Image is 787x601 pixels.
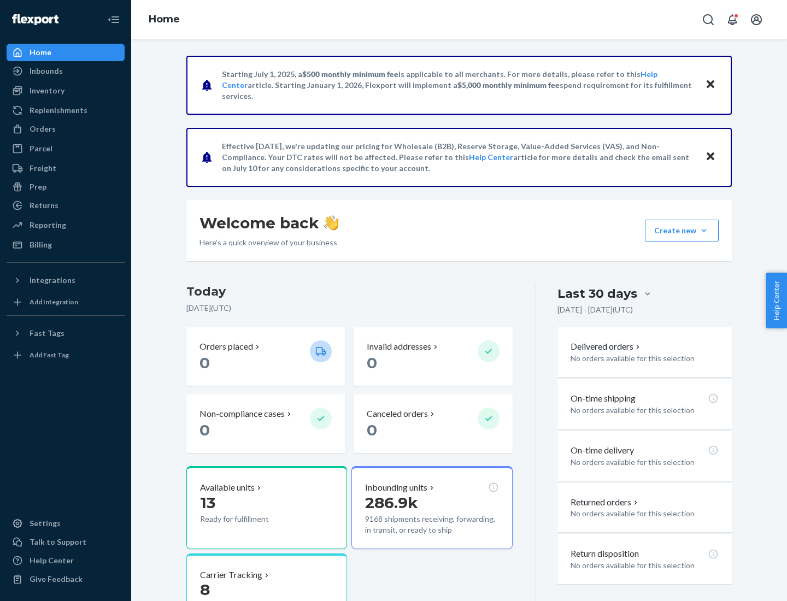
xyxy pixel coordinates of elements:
[557,285,637,302] div: Last 30 days
[186,394,345,453] button: Non-compliance cases 0
[367,353,377,372] span: 0
[7,197,125,214] a: Returns
[30,275,75,286] div: Integrations
[557,304,633,315] p: [DATE] - [DATE] ( UTC )
[354,394,512,453] button: Canceled orders 0
[571,392,636,405] p: On-time shipping
[571,353,719,364] p: No orders available for this selection
[703,77,718,93] button: Close
[7,102,125,119] a: Replenishments
[199,353,210,372] span: 0
[7,325,125,342] button: Fast Tags
[222,141,695,174] p: Effective [DATE], we're updating our pricing for Wholesale (B2B), Reserve Storage, Value-Added Se...
[7,272,125,289] button: Integrations
[766,273,787,328] button: Help Center
[30,181,46,192] div: Prep
[7,293,125,311] a: Add Integration
[7,533,125,551] a: Talk to Support
[199,408,285,420] p: Non-compliance cases
[351,466,512,549] button: Inbounding units286.9k9168 shipments receiving, forwarding, in transit, or ready to ship
[354,327,512,386] button: Invalid addresses 0
[571,340,642,353] button: Delivered orders
[199,213,339,233] h1: Welcome back
[30,220,66,231] div: Reporting
[7,82,125,99] a: Inventory
[200,481,255,494] p: Available units
[302,69,398,79] span: $500 monthly minimum fee
[7,570,125,588] button: Give Feedback
[365,514,498,535] p: 9168 shipments receiving, forwarding, in transit, or ready to ship
[199,421,210,439] span: 0
[30,239,52,250] div: Billing
[721,9,743,31] button: Open notifications
[7,44,125,61] a: Home
[367,340,431,353] p: Invalid addresses
[571,560,719,571] p: No orders available for this selection
[12,14,58,25] img: Flexport logo
[645,220,719,241] button: Create new
[199,340,253,353] p: Orders placed
[7,216,125,234] a: Reporting
[30,66,63,76] div: Inbounds
[30,123,56,134] div: Orders
[703,149,718,165] button: Close
[30,555,74,566] div: Help Center
[7,515,125,532] a: Settings
[186,327,345,386] button: Orders placed 0
[324,215,339,231] img: hand-wave emoji
[30,574,83,585] div: Give Feedback
[7,552,125,569] a: Help Center
[199,237,339,248] p: Here’s a quick overview of your business
[30,105,87,116] div: Replenishments
[7,346,125,364] a: Add Fast Tag
[30,143,52,154] div: Parcel
[30,85,64,96] div: Inventory
[30,200,58,211] div: Returns
[7,140,125,157] a: Parcel
[30,537,86,547] div: Talk to Support
[103,9,125,31] button: Close Navigation
[469,152,513,162] a: Help Center
[30,47,51,58] div: Home
[571,457,719,468] p: No orders available for this selection
[200,580,210,599] span: 8
[365,481,427,494] p: Inbounding units
[697,9,719,31] button: Open Search Box
[30,297,78,307] div: Add Integration
[186,303,513,314] p: [DATE] ( UTC )
[7,62,125,80] a: Inbounds
[30,518,61,529] div: Settings
[149,13,180,25] a: Home
[367,421,377,439] span: 0
[571,405,719,416] p: No orders available for this selection
[222,69,695,102] p: Starting July 1, 2025, a is applicable to all merchants. For more details, please refer to this a...
[7,178,125,196] a: Prep
[7,236,125,254] a: Billing
[367,408,428,420] p: Canceled orders
[745,9,767,31] button: Open account menu
[571,508,719,519] p: No orders available for this selection
[200,569,262,581] p: Carrier Tracking
[7,160,125,177] a: Freight
[7,120,125,138] a: Orders
[571,496,640,509] button: Returned orders
[457,80,560,90] span: $5,000 monthly minimum fee
[365,493,418,512] span: 286.9k
[200,514,301,525] p: Ready for fulfillment
[571,547,639,560] p: Return disposition
[200,493,215,512] span: 13
[571,444,634,457] p: On-time delivery
[140,4,189,36] ol: breadcrumbs
[30,350,69,360] div: Add Fast Tag
[186,466,347,549] button: Available units13Ready for fulfillment
[30,328,64,339] div: Fast Tags
[30,163,56,174] div: Freight
[186,283,513,300] h3: Today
